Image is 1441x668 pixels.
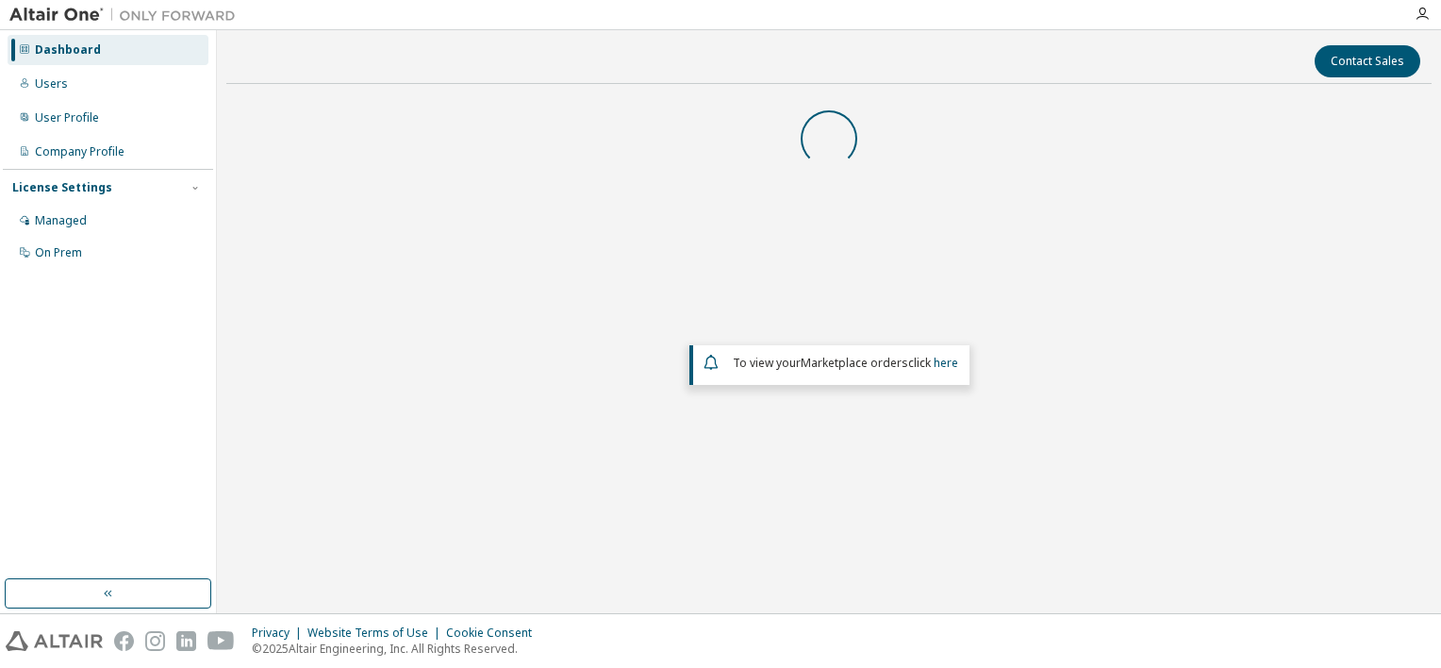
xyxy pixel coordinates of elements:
[6,631,103,651] img: altair_logo.svg
[114,631,134,651] img: facebook.svg
[801,355,908,371] em: Marketplace orders
[733,355,958,371] span: To view your click
[35,144,124,159] div: Company Profile
[176,631,196,651] img: linkedin.svg
[35,213,87,228] div: Managed
[207,631,235,651] img: youtube.svg
[1315,45,1420,77] button: Contact Sales
[9,6,245,25] img: Altair One
[252,641,543,657] p: © 2025 Altair Engineering, Inc. All Rights Reserved.
[252,626,307,641] div: Privacy
[35,42,101,58] div: Dashboard
[934,355,958,371] a: here
[145,631,165,651] img: instagram.svg
[446,626,543,641] div: Cookie Consent
[12,180,112,195] div: License Settings
[35,110,99,125] div: User Profile
[307,626,446,641] div: Website Terms of Use
[35,76,68,92] div: Users
[35,245,82,260] div: On Prem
